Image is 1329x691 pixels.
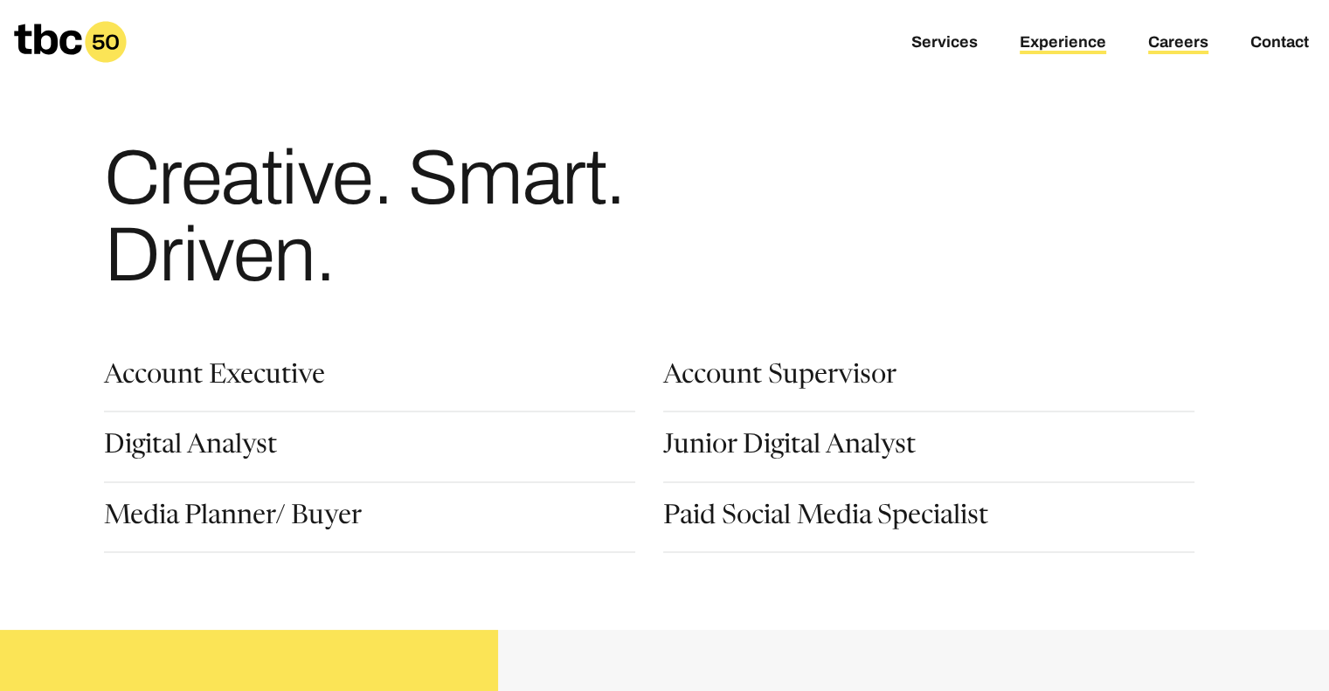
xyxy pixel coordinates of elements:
[1148,33,1208,54] a: Careers
[663,504,988,534] a: Paid Social Media Specialist
[663,363,896,393] a: Account Supervisor
[663,433,916,463] a: Junior Digital Analyst
[104,140,775,294] h1: Creative. Smart. Driven.
[1020,33,1106,54] a: Experience
[104,504,362,534] a: Media Planner/ Buyer
[1250,33,1309,54] a: Contact
[104,433,277,463] a: Digital Analyst
[14,21,127,63] a: Homepage
[104,363,325,393] a: Account Executive
[911,33,978,54] a: Services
